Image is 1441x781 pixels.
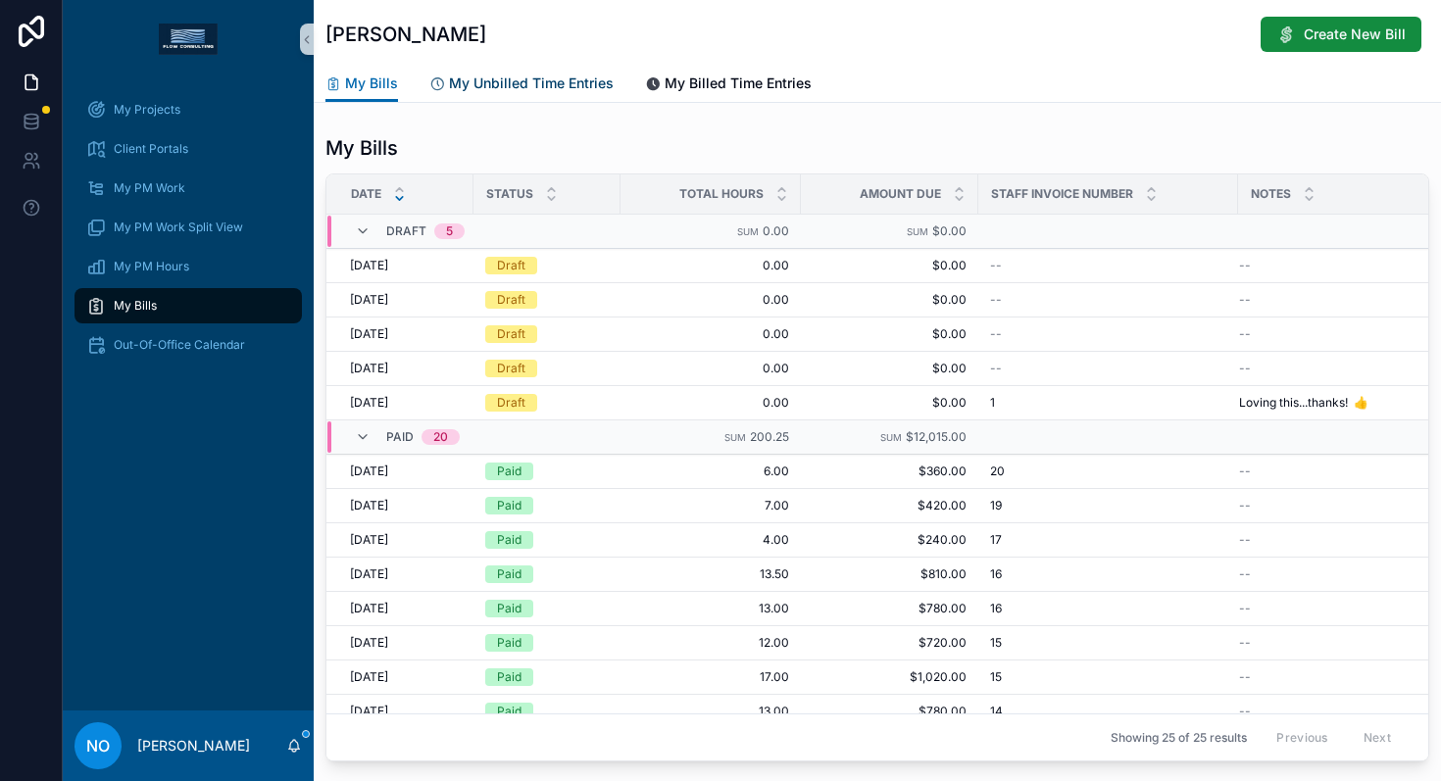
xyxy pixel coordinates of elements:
[350,532,462,548] a: [DATE]
[1239,361,1413,376] a: --
[632,395,789,411] a: 0.00
[351,186,381,202] span: Date
[990,704,1226,719] a: 14
[485,565,609,583] a: Paid
[632,601,789,616] span: 13.00
[114,337,245,353] span: Out-Of-Office Calendar
[159,24,218,55] img: App logo
[813,395,967,411] a: $0.00
[350,498,462,513] a: [DATE]
[497,463,522,480] div: Paid
[1239,498,1251,513] span: --
[632,669,789,685] a: 17.00
[990,635,1226,651] a: 15
[350,292,388,308] span: [DATE]
[350,395,388,411] span: [DATE]
[907,226,928,237] small: Sum
[497,360,525,377] div: Draft
[1239,498,1413,513] a: --
[990,566,1002,582] span: 16
[350,395,462,411] a: [DATE]
[990,326,1226,342] a: --
[75,327,302,363] a: Out-Of-Office Calendar
[1239,258,1413,273] a: --
[990,566,1226,582] a: 16
[345,73,398,93] span: My Bills
[485,257,609,274] a: Draft
[350,601,388,616] span: [DATE]
[990,292,1002,308] span: --
[497,257,525,274] div: Draft
[485,325,609,343] a: Draft
[632,361,789,376] a: 0.00
[632,326,789,342] a: 0.00
[632,635,789,651] a: 12.00
[1261,17,1421,52] button: Create New Bill
[1239,464,1251,479] span: --
[813,601,967,616] a: $780.00
[632,532,789,548] a: 4.00
[813,361,967,376] span: $0.00
[632,464,789,479] a: 6.00
[350,566,388,582] span: [DATE]
[86,734,110,757] span: NO
[350,669,388,685] span: [DATE]
[750,429,789,444] span: 200.25
[429,66,614,105] a: My Unbilled Time Entries
[485,291,609,309] a: Draft
[386,223,426,239] span: Draft
[75,171,302,206] a: My PM Work
[1239,464,1413,479] a: --
[632,292,789,308] a: 0.00
[990,395,1226,411] a: 1
[446,223,453,239] div: 5
[75,249,302,284] a: My PM Hours
[990,601,1226,616] a: 16
[350,498,388,513] span: [DATE]
[350,258,388,273] span: [DATE]
[485,703,609,720] a: Paid
[75,210,302,245] a: My PM Work Split View
[990,601,1002,616] span: 16
[114,141,188,157] span: Client Portals
[991,186,1133,202] span: Staff Invoice Number
[1239,258,1251,273] span: --
[990,532,1226,548] a: 17
[860,186,941,202] span: Amount Due
[350,292,462,308] a: [DATE]
[350,704,462,719] a: [DATE]
[485,497,609,514] a: Paid
[813,704,967,719] span: $780.00
[990,464,1005,479] span: 20
[813,464,967,479] span: $360.00
[63,78,314,388] div: scrollable content
[350,464,388,479] span: [DATE]
[632,704,789,719] a: 13.00
[325,134,398,162] h1: My Bills
[485,668,609,686] a: Paid
[1239,635,1251,651] span: --
[763,223,789,238] span: 0.00
[350,532,388,548] span: [DATE]
[990,635,1002,651] span: 15
[1239,704,1251,719] span: --
[813,635,967,651] a: $720.00
[679,186,764,202] span: Total Hours
[497,600,522,617] div: Paid
[632,258,789,273] span: 0.00
[880,432,902,443] small: Sum
[813,326,967,342] a: $0.00
[813,566,967,582] a: $810.00
[1239,601,1251,616] span: --
[990,395,995,411] span: 1
[813,292,967,308] a: $0.00
[497,565,522,583] div: Paid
